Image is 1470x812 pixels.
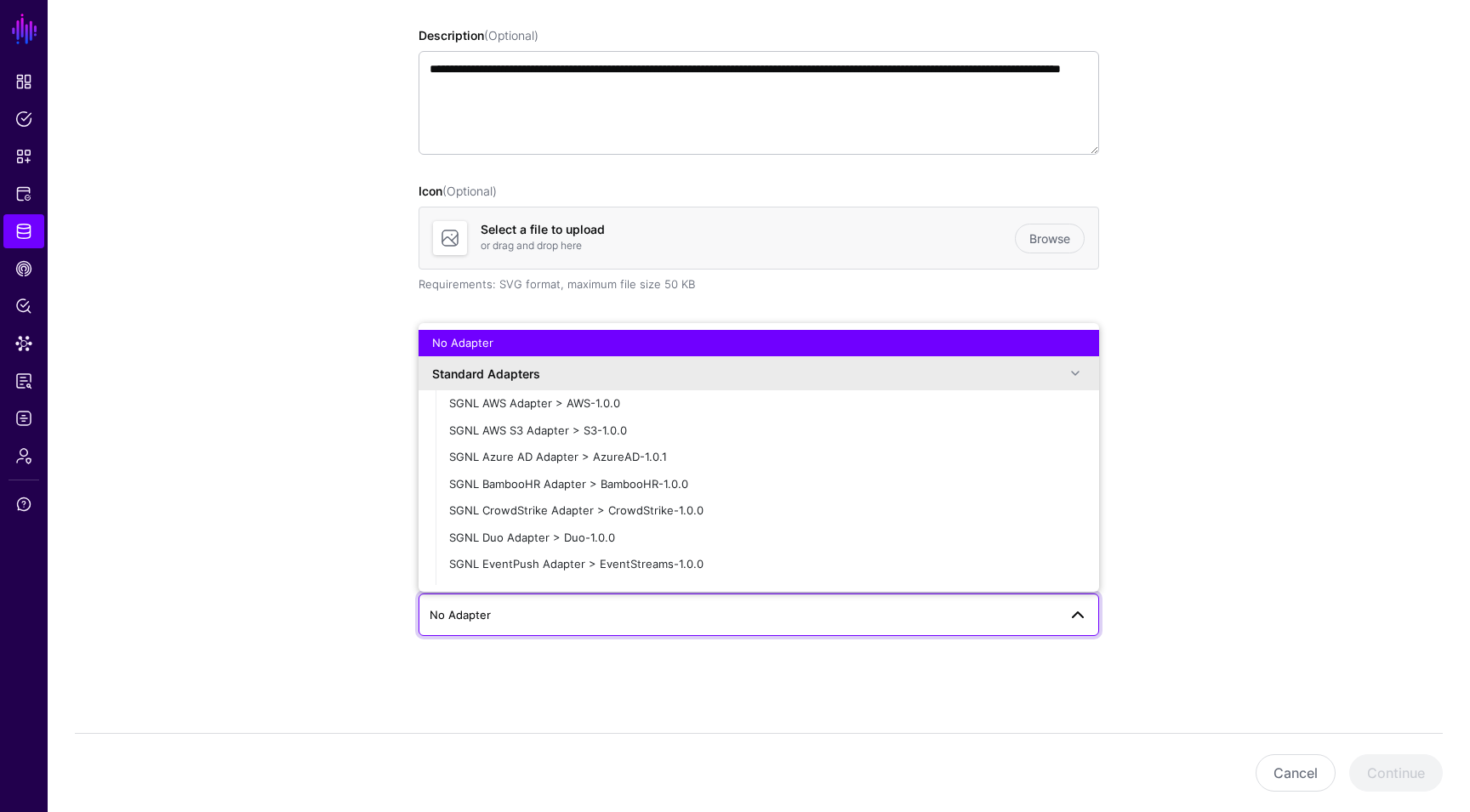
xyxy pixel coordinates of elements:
h4: Select a file to upload [481,223,1015,237]
span: Logs [15,410,32,427]
a: Browse [1015,224,1085,253]
span: Dashboard [15,73,32,90]
span: SGNL AWS S3 Adapter > S3-1.0.0 [449,423,627,437]
a: CAEP Hub [3,252,44,286]
span: No Adapter [430,608,491,622]
a: Dashboard [3,65,44,99]
span: SGNL AWS Adapter > AWS-1.0.0 [449,396,620,410]
a: Data Lens [3,327,44,361]
span: SGNL Azure AD Adapter > AzureAD-1.0.1 [449,450,667,463]
span: Reports [15,372,32,389]
span: Policy Lens [15,298,32,315]
span: SGNL EventPush Adapter > EventStreams-1.0.0 [449,557,704,571]
button: No Adapter [419,330,1099,357]
span: SGNL GitHub Adapter > GitHub-1.0.0 [449,584,647,598]
span: Data Lens [15,335,32,352]
button: SGNL GitHub Adapter > GitHub-1.0.0 [436,578,1099,605]
a: Protected Systems [3,177,44,211]
p: or drag and drop here [481,238,1015,253]
button: SGNL EventPush Adapter > EventStreams-1.0.0 [436,551,1099,578]
a: Identity Data Fabric [3,214,44,248]
a: Snippets [3,139,44,173]
span: SGNL Duo Adapter > Duo-1.0.0 [449,531,615,544]
a: Logs [3,401,44,435]
span: No Adapter [432,336,493,349]
button: SGNL BambooHR Adapter > BambooHR-1.0.0 [436,471,1099,498]
label: Icon [419,182,497,200]
button: SGNL AWS S3 Adapter > S3-1.0.0 [436,417,1099,445]
button: SGNL Azure AD Adapter > AzureAD-1.0.1 [436,444,1099,471]
button: Cancel [1256,754,1336,792]
div: Standard Adapters [432,365,1065,383]
a: Admin [3,439,44,473]
span: Policies [15,111,32,128]
button: SGNL AWS Adapter > AWS-1.0.0 [436,390,1099,417]
span: Support [15,496,32,513]
a: Reports [3,364,44,398]
span: Admin [15,447,32,464]
span: (Optional) [442,184,497,198]
span: SGNL BambooHR Adapter > BambooHR-1.0.0 [449,477,688,491]
span: SGNL CrowdStrike Adapter > CrowdStrike-1.0.0 [449,503,704,517]
span: CAEP Hub [15,260,32,277]
a: SGNL [10,10,39,48]
button: SGNL CrowdStrike Adapter > CrowdStrike-1.0.0 [436,497,1099,525]
a: Policies [3,102,44,136]
span: Snippets [15,148,32,165]
div: Requirements: SVG format, maximum file size 50 KB [419,276,1099,293]
span: Identity Data Fabric [15,223,32,240]
a: Policy Lens [3,289,44,323]
span: Protected Systems [15,185,32,202]
button: SGNL Duo Adapter > Duo-1.0.0 [436,525,1099,552]
label: Description [419,26,538,44]
span: (Optional) [484,28,538,43]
